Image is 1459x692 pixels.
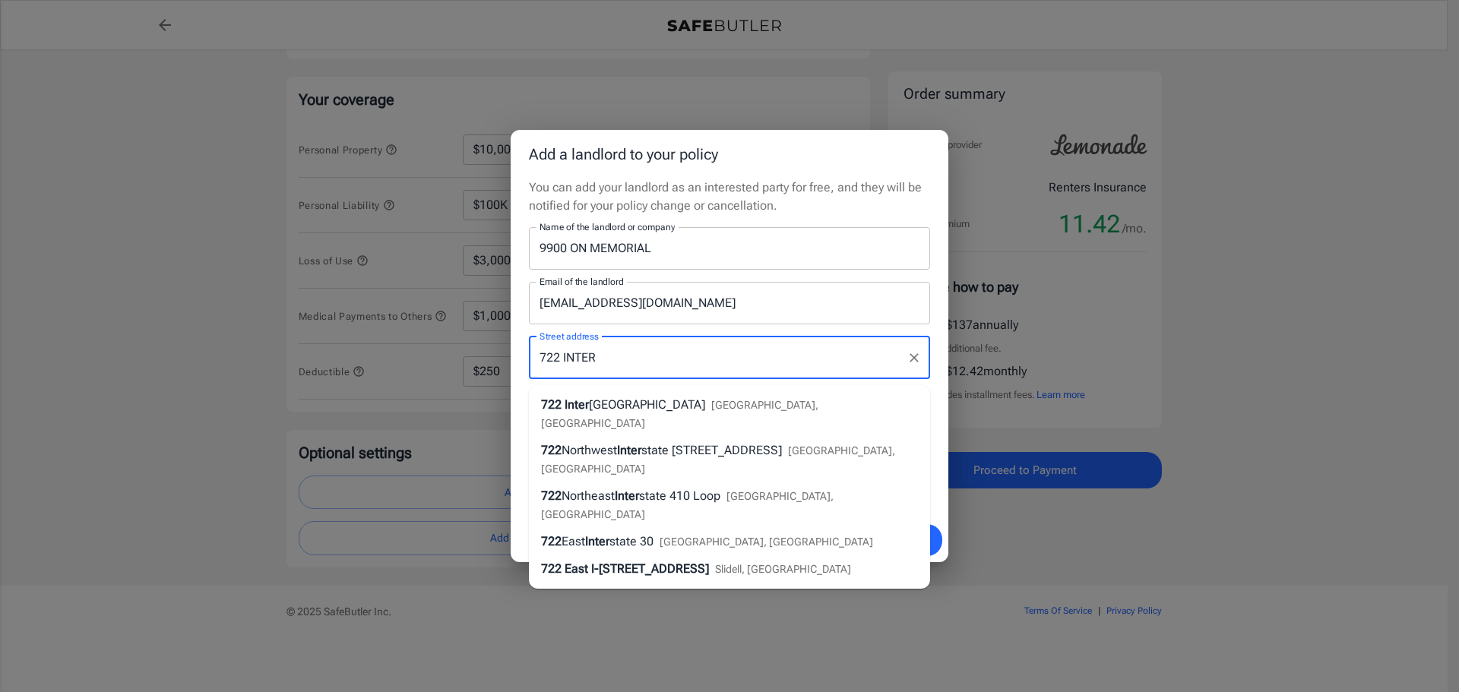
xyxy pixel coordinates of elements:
label: Street address [540,330,599,343]
label: Name of the landlord or company [540,220,675,233]
span: Inter [615,488,639,503]
span: East I-[STREET_ADDRESS] [565,561,709,576]
h2: Add a landlord to your policy [511,130,948,179]
p: You can add your landlord as an interested party for free, and they will be notified for your pol... [529,179,930,215]
button: Clear [904,347,925,368]
span: state [STREET_ADDRESS] [641,443,782,457]
span: 722 [541,534,562,548]
span: Northeast [562,488,615,503]
span: [GEOGRAPHIC_DATA], [GEOGRAPHIC_DATA] [660,536,873,548]
span: Slidell, [GEOGRAPHIC_DATA] [715,563,851,575]
span: 722 [541,397,562,412]
span: East [562,534,585,548]
span: Inter [565,397,589,412]
label: Email of the landlord [540,275,623,288]
span: 722 [541,443,562,457]
span: [GEOGRAPHIC_DATA] [589,397,705,412]
span: Inter [585,534,609,548]
span: 722 [541,488,562,503]
span: state 30 [609,534,654,548]
span: 722 [541,561,562,576]
span: Inter [617,443,641,457]
span: state 410 Loop [639,488,720,503]
span: Northwest [562,443,617,457]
